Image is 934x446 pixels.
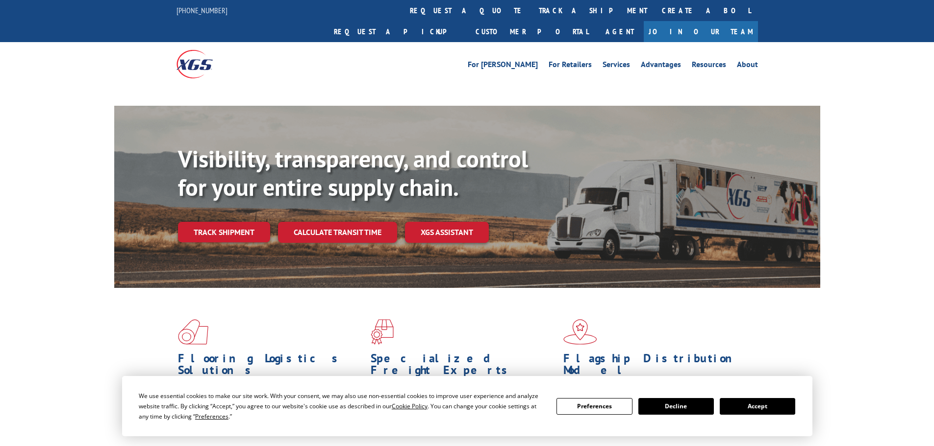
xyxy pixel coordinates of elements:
[327,21,468,42] a: Request a pickup
[178,222,270,242] a: Track shipment
[644,21,758,42] a: Join Our Team
[563,319,597,345] img: xgs-icon-flagship-distribution-model-red
[596,21,644,42] a: Agent
[641,61,681,71] a: Advantages
[178,352,363,381] h1: Flooring Logistics Solutions
[556,398,632,415] button: Preferences
[122,376,812,436] div: Cookie Consent Prompt
[468,21,596,42] a: Customer Portal
[139,391,545,422] div: We use essential cookies to make our site work. With your consent, we may also use non-essential ...
[405,222,489,243] a: XGS ASSISTANT
[371,352,556,381] h1: Specialized Freight Experts
[737,61,758,71] a: About
[720,398,795,415] button: Accept
[371,319,394,345] img: xgs-icon-focused-on-flooring-red
[563,352,749,381] h1: Flagship Distribution Model
[603,61,630,71] a: Services
[278,222,397,243] a: Calculate transit time
[468,61,538,71] a: For [PERSON_NAME]
[638,398,714,415] button: Decline
[195,412,228,421] span: Preferences
[692,61,726,71] a: Resources
[178,319,208,345] img: xgs-icon-total-supply-chain-intelligence-red
[549,61,592,71] a: For Retailers
[178,143,528,202] b: Visibility, transparency, and control for your entire supply chain.
[392,402,428,410] span: Cookie Policy
[177,5,227,15] a: [PHONE_NUMBER]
